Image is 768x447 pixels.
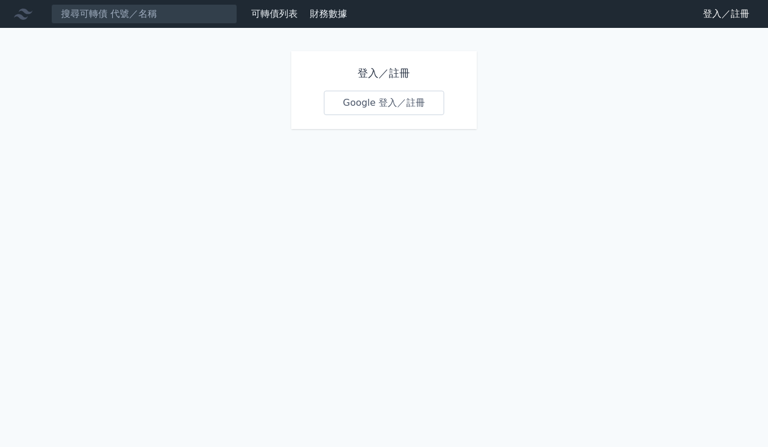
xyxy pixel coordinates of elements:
a: 登入／註冊 [694,5,759,23]
a: Google 登入／註冊 [324,91,445,115]
a: 可轉債列表 [251,8,298,19]
h1: 登入／註冊 [324,65,445,81]
a: 財務數據 [310,8,347,19]
input: 搜尋可轉債 代號／名稱 [51,4,237,24]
